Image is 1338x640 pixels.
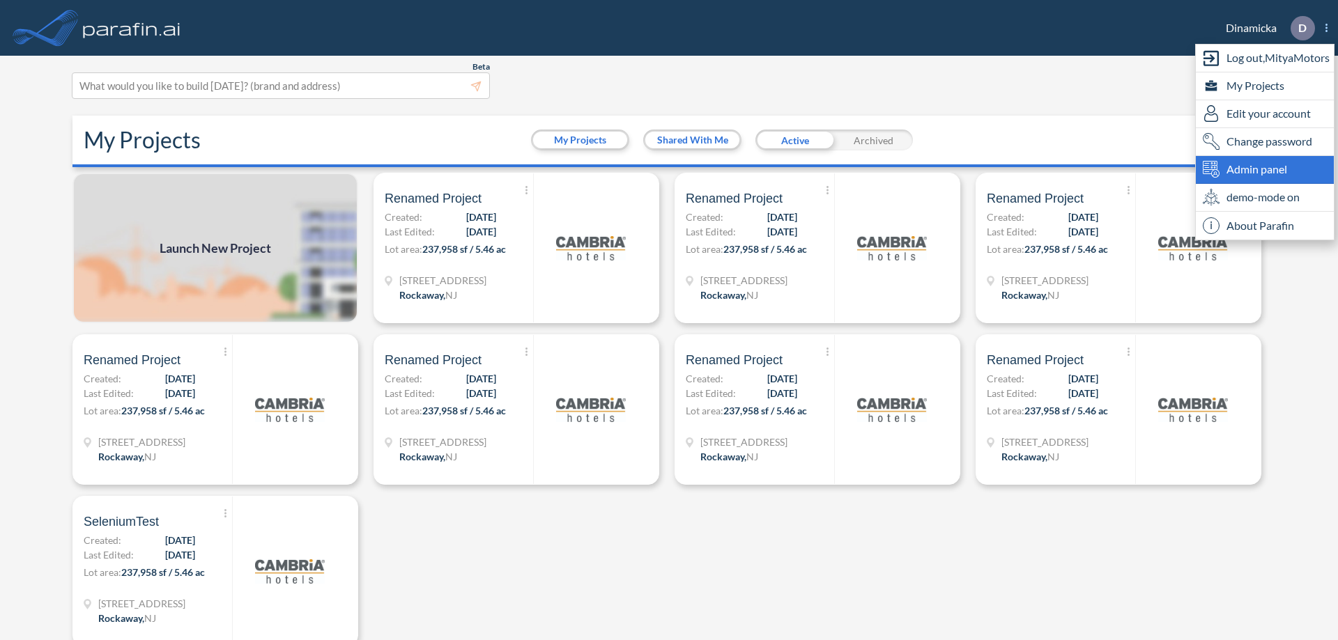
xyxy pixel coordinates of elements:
[987,371,1024,386] span: Created:
[1226,49,1330,66] span: Log out, MityaMotors
[385,405,422,416] span: Lot area:
[385,371,422,386] span: Created:
[385,243,422,255] span: Lot area:
[686,371,723,386] span: Created:
[700,289,746,301] span: Rockaway ,
[857,213,927,283] img: logo
[700,288,758,302] div: Rockaway, NJ
[98,611,156,625] div: Rockaway, NJ
[1158,375,1228,444] img: logo
[466,386,496,400] span: [DATE]
[700,273,787,288] span: 321 Mt Hope Ave
[399,289,445,301] span: Rockaway ,
[385,210,422,224] span: Created:
[1226,189,1300,205] span: demo-mode on
[399,273,486,288] span: 321 Mt Hope Ave
[466,210,496,224] span: [DATE]
[472,61,490,72] span: Beta
[723,405,807,416] span: 237,958 sf / 5.46 ac
[987,352,1084,368] span: Renamed Project
[1001,435,1089,449] span: 321 Mt Hope Ave
[1068,371,1098,386] span: [DATE]
[746,451,758,462] span: NJ
[746,289,758,301] span: NJ
[72,173,358,323] img: add
[98,596,185,611] span: 321 Mt Hope Ave
[1068,210,1098,224] span: [DATE]
[767,371,797,386] span: [DATE]
[165,533,195,547] span: [DATE]
[160,239,271,258] span: Launch New Project
[1196,45,1334,72] div: Log out
[700,451,746,462] span: Rockaway ,
[533,132,627,148] button: My Projects
[422,405,506,416] span: 237,958 sf / 5.46 ac
[1001,288,1059,302] div: Rockaway, NJ
[84,547,134,562] span: Last Edited:
[72,173,358,323] a: Launch New Project
[1203,217,1220,234] span: i
[1298,22,1307,34] p: D
[1205,16,1328,40] div: Dinamicka
[1001,273,1089,288] span: 321 Mt Hope Ave
[645,132,739,148] button: Shared With Me
[121,405,205,416] span: 237,958 sf / 5.46 ac
[686,190,783,207] span: Renamed Project
[723,243,807,255] span: 237,958 sf / 5.46 ac
[987,210,1024,224] span: Created:
[385,224,435,239] span: Last Edited:
[686,386,736,400] span: Last Edited:
[84,352,180,368] span: Renamed Project
[399,451,445,462] span: Rockaway ,
[1196,184,1334,212] div: demo-mode on
[165,371,195,386] span: [DATE]
[1196,156,1334,184] div: Admin panel
[1068,386,1098,400] span: [DATE]
[98,451,144,462] span: Rockaway ,
[84,566,121,578] span: Lot area:
[84,513,159,530] span: SeleniumTest
[1001,451,1047,462] span: Rockaway ,
[1158,213,1228,283] img: logo
[700,449,758,464] div: Rockaway, NJ
[767,210,797,224] span: [DATE]
[767,386,797,400] span: [DATE]
[84,127,201,153] h2: My Projects
[399,288,457,302] div: Rockaway, NJ
[987,405,1024,416] span: Lot area:
[1226,77,1284,94] span: My Projects
[98,612,144,624] span: Rockaway ,
[755,130,834,150] div: Active
[121,566,205,578] span: 237,958 sf / 5.46 ac
[1196,128,1334,156] div: Change password
[385,352,482,368] span: Renamed Project
[255,375,325,444] img: logo
[422,243,506,255] span: 237,958 sf / 5.46 ac
[686,224,736,239] span: Last Edited:
[165,547,195,562] span: [DATE]
[399,435,486,449] span: 321 Mt Hope Ave
[987,243,1024,255] span: Lot area:
[556,375,626,444] img: logo
[1024,405,1108,416] span: 237,958 sf / 5.46 ac
[385,386,435,400] span: Last Edited:
[987,190,1084,207] span: Renamed Project
[466,224,496,239] span: [DATE]
[84,386,134,400] span: Last Edited:
[144,612,156,624] span: NJ
[1226,217,1294,234] span: About Parafin
[98,435,185,449] span: 321 Mt Hope Ave
[1226,105,1311,122] span: Edit your account
[767,224,797,239] span: [DATE]
[84,405,121,416] span: Lot area:
[987,386,1037,400] span: Last Edited:
[466,371,496,386] span: [DATE]
[556,213,626,283] img: logo
[1001,449,1059,464] div: Rockaway, NJ
[80,14,183,42] img: logo
[165,386,195,400] span: [DATE]
[1068,224,1098,239] span: [DATE]
[1196,100,1334,128] div: Edit user
[686,243,723,255] span: Lot area:
[1226,133,1312,150] span: Change password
